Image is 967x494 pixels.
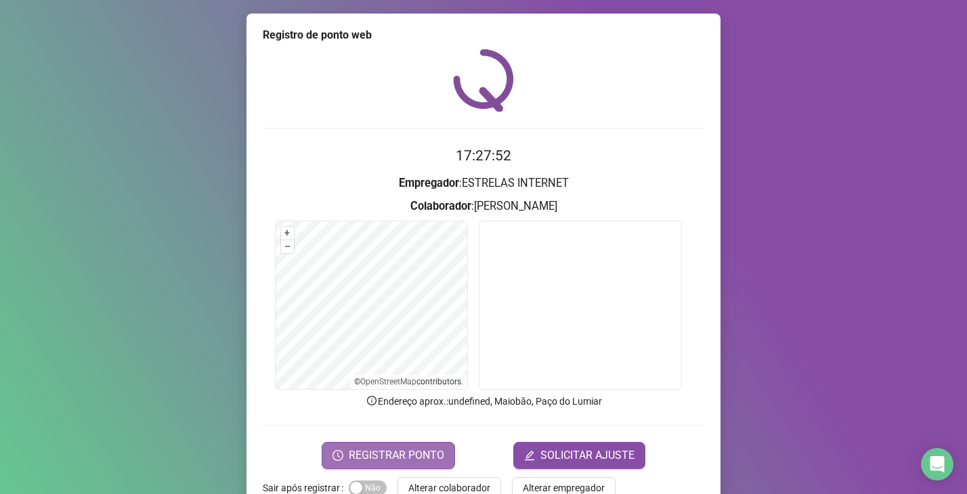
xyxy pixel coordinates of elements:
[366,395,378,407] span: info-circle
[360,377,416,386] a: OpenStreetMap
[410,200,471,212] strong: Colaborador
[263,394,704,409] p: Endereço aprox. : undefined, Maiobão, Paço do Lumiar
[399,177,459,189] strong: Empregador
[349,447,444,464] span: REGISTRAR PONTO
[453,49,514,112] img: QRPoint
[332,450,343,461] span: clock-circle
[263,198,704,215] h3: : [PERSON_NAME]
[540,447,635,464] span: SOLICITAR AJUSTE
[513,442,645,469] button: editSOLICITAR AJUSTE
[354,377,463,386] li: © contributors.
[263,175,704,192] h3: : ESTRELAS INTERNET
[524,450,535,461] span: edit
[322,442,455,469] button: REGISTRAR PONTO
[456,148,511,164] time: 17:27:52
[281,227,294,240] button: +
[281,240,294,253] button: –
[921,448,953,480] div: Open Intercom Messenger
[263,27,704,43] div: Registro de ponto web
